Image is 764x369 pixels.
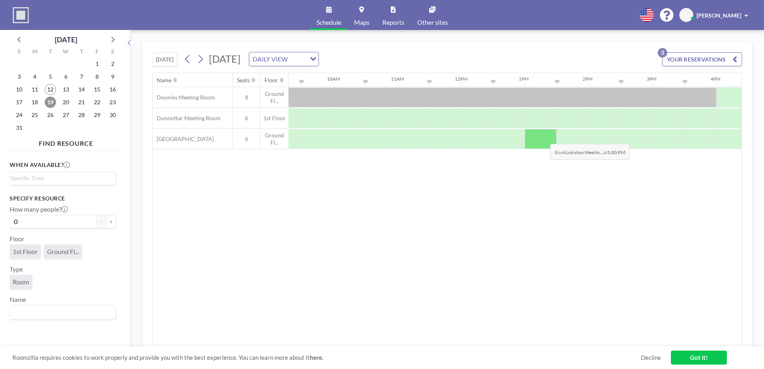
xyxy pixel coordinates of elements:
[29,84,40,95] span: Monday, August 11, 2025
[455,76,468,82] div: 12PM
[647,76,657,82] div: 3PM
[10,205,68,213] label: How many people?
[261,132,288,146] span: Ground Fl...
[316,19,341,26] span: Schedule
[710,76,720,82] div: 4PM
[29,97,40,108] span: Monday, August 18, 2025
[14,97,25,108] span: Sunday, August 17, 2025
[14,84,25,95] span: Sunday, August 10, 2025
[92,71,103,82] span: Friday, August 8, 2025
[10,195,116,202] h3: Specify resource
[550,144,630,160] span: Book at
[60,109,72,121] span: Wednesday, August 27, 2025
[427,79,432,84] div: 30
[290,54,305,64] input: Search for option
[76,97,87,108] span: Thursday, August 21, 2025
[29,109,40,121] span: Monday, August 25, 2025
[671,351,727,365] a: Got it!
[152,52,177,66] button: [DATE]
[10,265,23,273] label: Type
[607,149,625,155] b: 1:00 PM
[261,90,288,104] span: Ground Fl...
[13,248,38,256] span: 1st Floor
[417,19,448,26] span: Other sites
[45,84,56,95] span: Tuesday, August 12, 2025
[55,34,77,45] div: [DATE]
[566,149,603,155] b: Loirston Meetin...
[10,235,24,243] label: Floor
[14,122,25,133] span: Sunday, August 31, 2025
[107,97,118,108] span: Saturday, August 23, 2025
[29,71,40,82] span: Monday, August 4, 2025
[60,84,72,95] span: Wednesday, August 13, 2025
[233,115,260,122] span: 6
[555,79,559,84] div: 30
[105,47,120,58] div: S
[382,19,404,26] span: Reports
[13,7,29,23] img: organization-logo
[74,47,89,58] div: T
[92,58,103,69] span: Friday, August 1, 2025
[13,278,29,286] span: Room
[107,71,118,82] span: Saturday, August 9, 2025
[10,296,26,304] label: Name
[45,97,56,108] span: Tuesday, August 19, 2025
[153,135,214,143] span: [GEOGRAPHIC_DATA]
[519,76,529,82] div: 1PM
[45,109,56,121] span: Tuesday, August 26, 2025
[10,172,115,184] div: Search for option
[92,97,103,108] span: Friday, August 22, 2025
[327,76,340,82] div: 10AM
[363,79,368,84] div: 30
[92,84,103,95] span: Friday, August 15, 2025
[76,84,87,95] span: Thursday, August 14, 2025
[354,19,370,26] span: Maps
[583,76,593,82] div: 2PM
[107,58,118,69] span: Saturday, August 2, 2025
[261,115,288,122] span: 1st Floor
[310,354,323,361] a: here.
[299,79,304,84] div: 30
[153,115,221,122] span: Dunnottar Meeting Room
[391,76,404,82] div: 11AM
[107,84,118,95] span: Saturday, August 16, 2025
[14,71,25,82] span: Sunday, August 3, 2025
[12,354,641,361] span: Roomzilla requires cookies to work properly and provide you with the best experience. You can lea...
[233,94,260,101] span: 8
[249,52,318,66] div: Search for option
[60,71,72,82] span: Wednesday, August 6, 2025
[89,47,105,58] div: F
[10,306,115,319] div: Search for option
[265,77,278,84] div: Floor
[233,135,260,143] span: 6
[10,136,122,147] h4: FIND RESOURCE
[76,109,87,121] span: Thursday, August 28, 2025
[641,354,661,361] a: Decline
[107,109,118,121] span: Saturday, August 30, 2025
[662,52,742,66] button: YOUR RESERVATIONS3
[58,47,74,58] div: W
[658,48,667,58] p: 3
[76,71,87,82] span: Thursday, August 7, 2025
[14,109,25,121] span: Sunday, August 24, 2025
[27,47,43,58] div: M
[43,47,58,58] div: T
[153,94,215,101] span: Doonies Meeting Room
[11,174,111,183] input: Search for option
[47,248,79,256] span: Ground Fl...
[97,215,106,228] button: -
[491,79,495,84] div: 30
[11,307,111,317] input: Search for option
[106,215,116,228] button: +
[92,109,103,121] span: Friday, August 29, 2025
[209,53,241,65] span: [DATE]
[237,77,250,84] div: Seats
[696,12,741,19] span: [PERSON_NAME]
[157,77,171,84] div: Name
[45,71,56,82] span: Tuesday, August 5, 2025
[619,79,623,84] div: 30
[684,12,689,19] span: SI
[682,79,687,84] div: 30
[251,54,289,64] span: DAILY VIEW
[12,47,27,58] div: S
